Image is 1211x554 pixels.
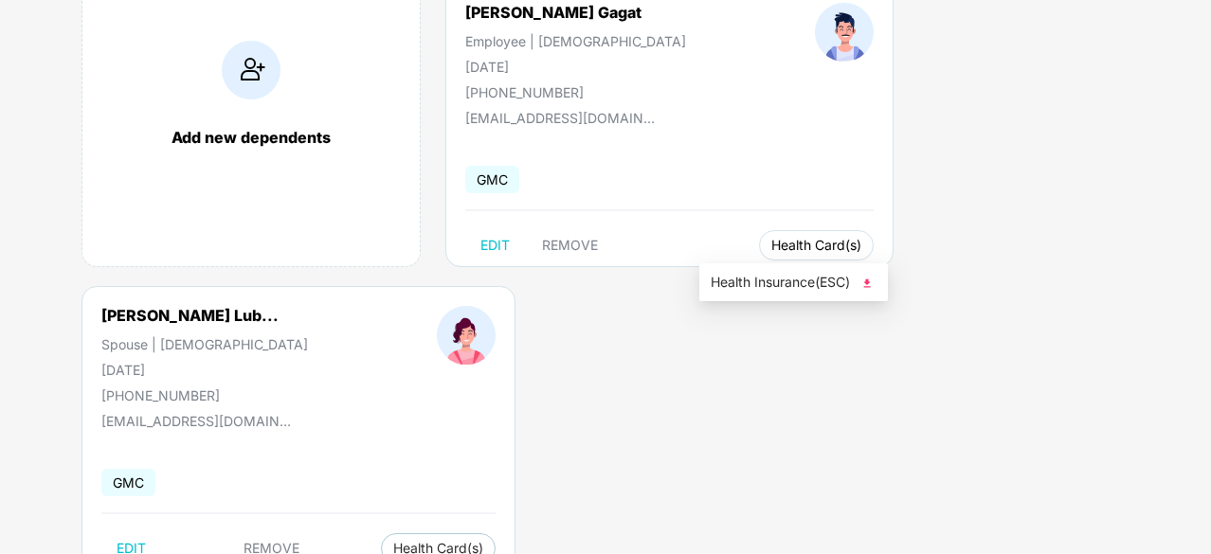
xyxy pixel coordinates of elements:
[101,387,308,403] div: [PHONE_NUMBER]
[222,41,280,99] img: addIcon
[101,128,401,147] div: Add new dependents
[465,3,642,22] div: [PERSON_NAME] Gagat
[465,84,686,100] div: [PHONE_NUMBER]
[759,230,874,260] button: Health Card(s)
[542,238,598,253] span: REMOVE
[101,306,279,325] div: [PERSON_NAME] Lub...
[101,413,291,429] div: [EMAIL_ADDRESS][DOMAIN_NAME]
[527,230,613,260] button: REMOVE
[815,3,874,62] img: profileImage
[101,362,308,378] div: [DATE]
[101,336,308,352] div: Spouse | [DEMOGRAPHIC_DATA]
[101,469,155,496] span: GMC
[465,166,519,193] span: GMC
[711,272,877,293] span: Health Insurance(ESC)
[465,110,655,126] div: [EMAIL_ADDRESS][DOMAIN_NAME]
[465,33,686,49] div: Employee | [DEMOGRAPHIC_DATA]
[858,274,877,293] img: svg+xml;base64,PHN2ZyB4bWxucz0iaHR0cDovL3d3dy53My5vcmcvMjAwMC9zdmciIHhtbG5zOnhsaW5rPSJodHRwOi8vd3...
[393,544,483,553] span: Health Card(s)
[465,230,525,260] button: EDIT
[437,306,496,365] img: profileImage
[480,238,510,253] span: EDIT
[771,241,861,250] span: Health Card(s)
[465,59,686,75] div: [DATE]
